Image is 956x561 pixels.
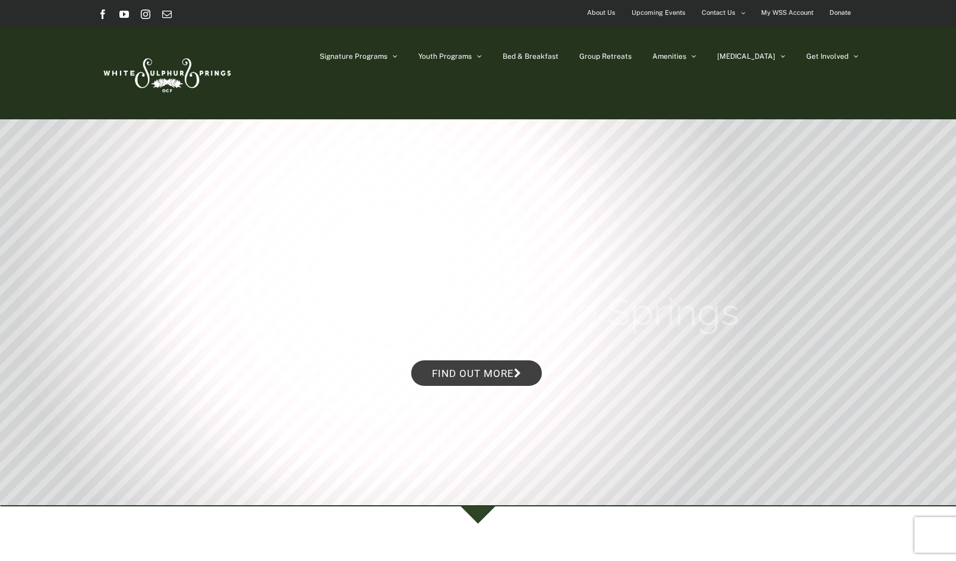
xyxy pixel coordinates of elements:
a: Get Involved [806,27,859,86]
a: Youth Programs [418,27,482,86]
span: My WSS Account [761,4,813,21]
span: Donate [829,4,851,21]
a: [MEDICAL_DATA] [717,27,785,86]
rs-layer: Winter Retreats at the Springs [216,289,739,336]
span: Get Involved [806,53,848,60]
img: White Sulphur Springs Logo [98,45,235,101]
a: Facebook [98,9,108,19]
span: Bed & Breakfast [503,53,559,60]
span: Amenities [652,53,686,60]
span: Contact Us [702,4,736,21]
span: Upcoming Events [632,4,686,21]
span: About Us [587,4,616,21]
a: Instagram [141,9,150,19]
a: Signature Programs [320,27,397,86]
a: Bed & Breakfast [503,27,559,86]
a: Amenities [652,27,696,86]
span: [MEDICAL_DATA] [717,53,775,60]
span: Group Retreats [579,53,632,60]
span: Signature Programs [320,53,387,60]
nav: Main Menu [320,27,859,86]
a: Find out more [411,360,542,386]
a: Group Retreats [579,27,632,86]
a: YouTube [119,9,129,19]
span: Youth Programs [418,53,472,60]
a: Email [162,9,172,19]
